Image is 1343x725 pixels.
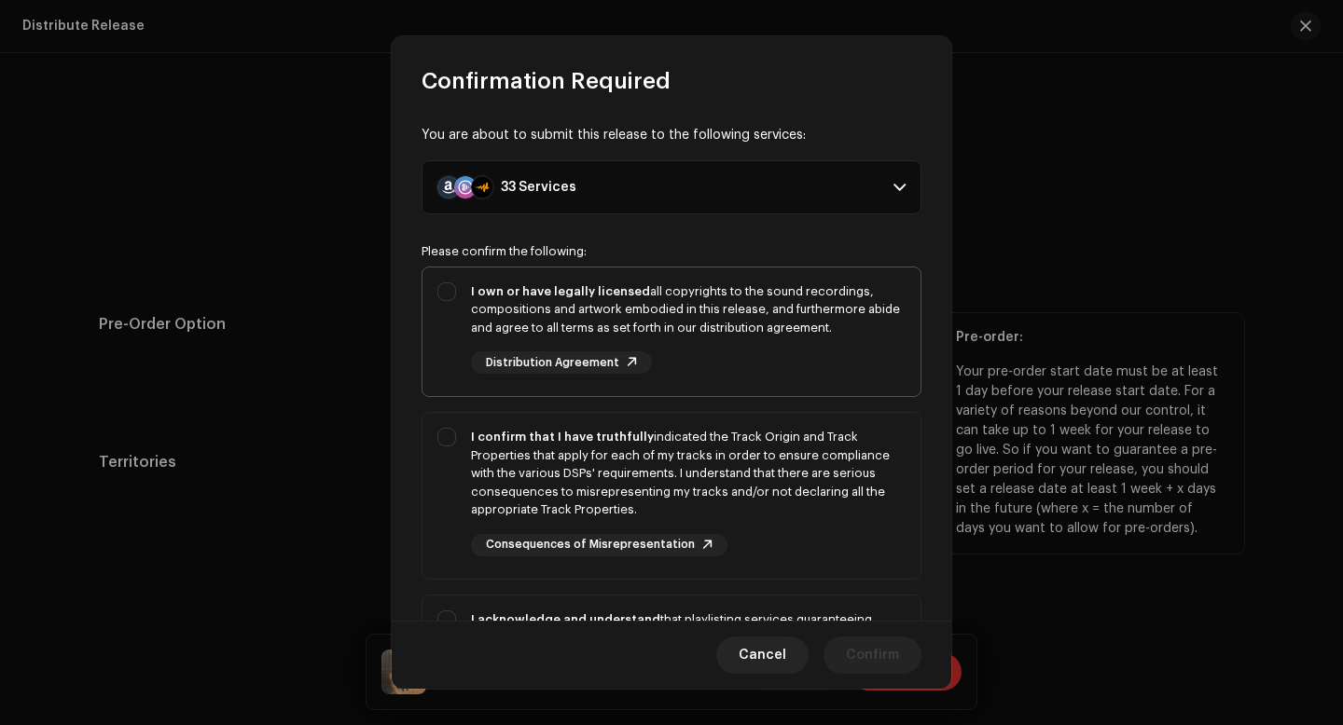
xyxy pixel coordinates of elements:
span: Confirm [846,636,899,674]
div: You are about to submit this release to the following services: [422,126,921,145]
div: that playlisting services guaranteeing "increased streams" use techniques that result in artifici... [471,610,906,683]
button: Cancel [716,636,809,674]
p-togglebutton: I own or have legally licensedall copyrights to the sound recordings, compositions and artwork em... [422,267,921,398]
p-togglebutton: I confirm that I have truthfullyindicated the Track Origin and Track Properties that apply for ea... [422,412,921,580]
span: Distribution Agreement [486,357,619,369]
span: Consequences of Misrepresentation [486,539,695,551]
strong: I acknowledge and understand [471,613,660,625]
span: Confirmation Required [422,66,671,96]
div: all copyrights to the sound recordings, compositions and artwork embodied in this release, and fu... [471,282,906,337]
div: indicated the Track Origin and Track Properties that apply for each of my tracks in order to ensu... [471,428,906,519]
p-accordion-header: 33 Services [422,160,921,214]
div: Please confirm the following: [422,244,921,259]
span: Cancel [739,636,786,674]
div: 33 Services [501,180,576,195]
strong: I own or have legally licensed [471,285,650,297]
strong: I confirm that I have truthfully [471,431,654,443]
button: Confirm [824,636,921,674]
